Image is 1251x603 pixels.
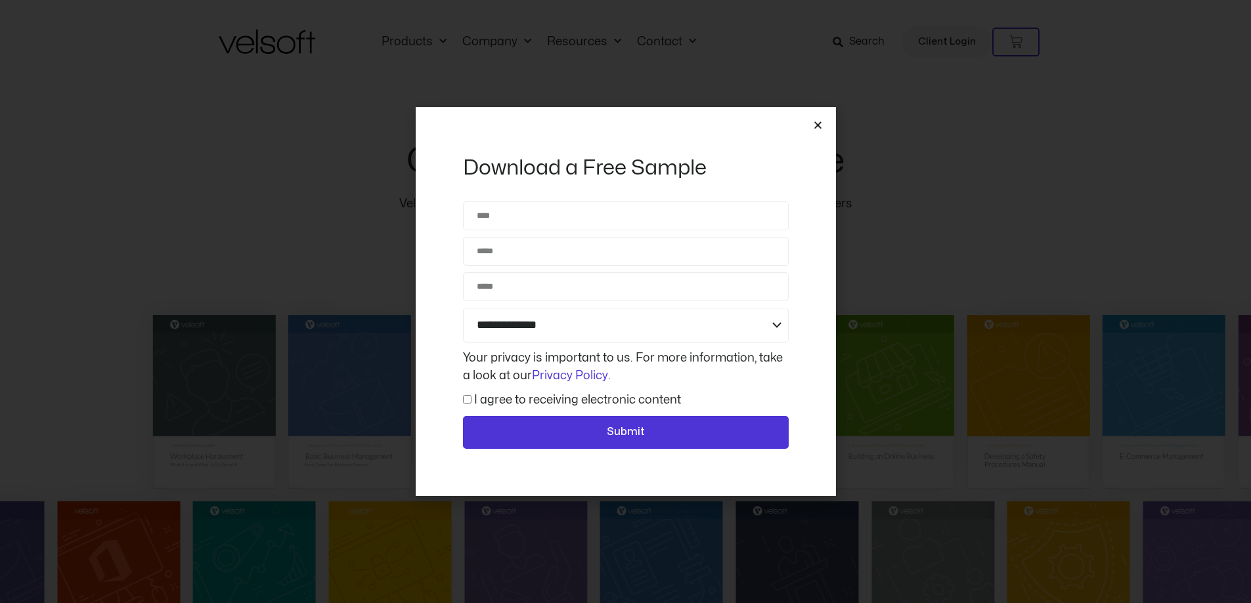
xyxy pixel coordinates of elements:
label: I agree to receiving electronic content [474,394,681,405]
span: Submit [607,424,645,441]
div: Your privacy is important to us. For more information, take a look at our . [460,349,792,385]
h2: Download a Free Sample [463,154,789,182]
button: Submit [463,416,789,449]
a: Privacy Policy [532,370,608,381]
a: Close [813,120,823,130]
